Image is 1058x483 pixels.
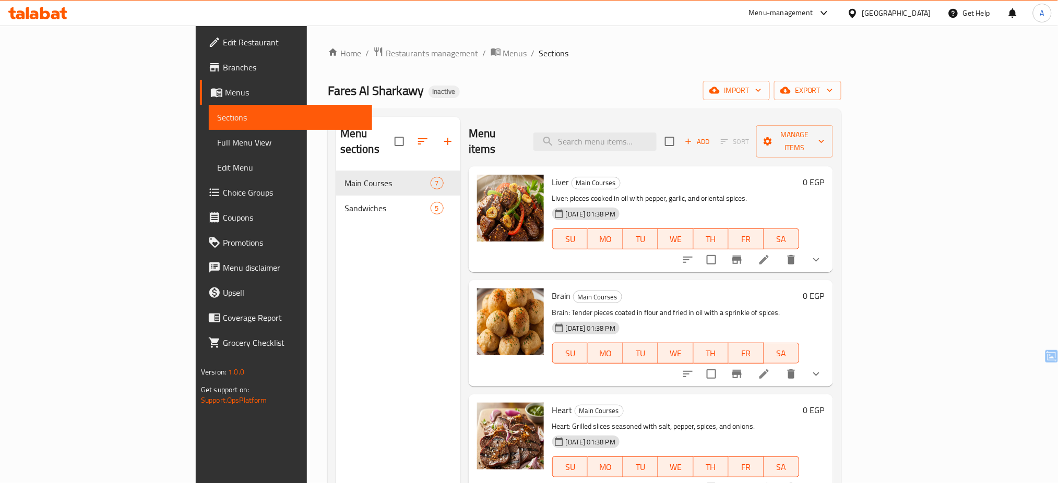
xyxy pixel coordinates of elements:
div: Sandwiches5 [336,196,460,221]
a: Edit Menu [209,155,373,180]
span: WE [662,346,689,361]
span: SU [557,460,584,475]
div: [GEOGRAPHIC_DATA] [862,7,931,19]
button: MO [588,456,623,477]
span: SA [768,232,795,247]
a: Coupons [200,205,373,230]
button: FR [729,456,764,477]
button: WE [658,343,693,364]
li: / [531,47,535,59]
button: MO [588,343,623,364]
button: TH [694,343,729,364]
div: Main Courses [575,405,624,417]
span: TU [627,232,654,247]
span: TU [627,346,654,361]
button: Add [681,134,714,150]
button: show more [804,361,829,387]
a: Promotions [200,230,373,255]
span: Version: [201,365,227,379]
span: import [711,84,762,97]
button: FR [729,343,764,364]
button: delete [779,247,804,272]
span: SA [768,460,795,475]
span: WE [662,232,689,247]
a: Grocery Checklist [200,330,373,355]
span: Sections [539,47,569,59]
a: Full Menu View [209,130,373,155]
button: WE [658,228,693,249]
button: sort-choices [675,247,700,272]
span: Select section [659,130,681,152]
button: TH [694,456,729,477]
a: Menu disclaimer [200,255,373,280]
span: Edit Menu [217,161,364,174]
span: TU [627,460,654,475]
div: items [431,177,444,189]
span: Choice Groups [223,186,364,199]
a: Edit menu item [758,368,770,380]
span: Full Menu View [217,136,364,149]
span: Coverage Report [223,311,364,324]
span: 7 [431,178,443,188]
img: Heart [477,403,544,469]
span: Select section first [714,134,756,150]
span: WE [662,460,689,475]
span: export [782,84,833,97]
span: SU [557,346,584,361]
span: FR [733,232,759,247]
a: Branches [200,55,373,80]
img: Brain [477,288,544,355]
span: Edit Restaurant [223,36,364,49]
svg: Show Choices [810,253,823,266]
span: Main Courses [575,405,623,417]
div: Main Courses [572,177,621,189]
span: Sort sections [410,129,435,154]
span: Branches [223,61,364,74]
h2: Menu items [469,126,521,157]
button: MO [588,228,623,249]
span: TH [698,232,724,247]
p: Heart: Grilled slices seasoned with salt, pepper, spices, and onions. [552,420,799,433]
span: 5 [431,203,443,213]
button: TU [623,456,658,477]
span: [DATE] 01:38 PM [562,437,620,447]
span: MO [592,346,619,361]
span: Liver [552,174,569,190]
button: Manage items [756,125,833,158]
span: Inactive [429,87,460,96]
span: MO [592,460,619,475]
a: Edit Restaurant [200,30,373,55]
p: Brain: Tender pieces coated in flour and fried in oil with a sprinkle of spices. [552,306,799,319]
button: delete [779,361,804,387]
span: Select all sections [388,130,410,152]
a: Menus [200,80,373,105]
span: Add [683,136,711,148]
span: Upsell [223,286,364,299]
a: Support.OpsPlatform [201,393,267,407]
button: Add section [435,129,460,154]
div: items [431,202,444,214]
p: Liver: pieces cooked in oil with pepper, garlic, and oriental spices. [552,192,799,205]
h6: 0 EGP [803,403,825,417]
span: Menus [225,86,364,99]
button: show more [804,247,829,272]
span: 1.0.0 [228,365,244,379]
span: [DATE] 01:38 PM [562,209,620,219]
h6: 0 EGP [803,288,825,303]
span: Promotions [223,236,364,249]
span: Sandwiches [344,202,431,214]
li: / [483,47,486,59]
button: export [774,81,841,100]
span: Manage items [765,128,825,154]
span: Brain [552,288,571,304]
button: TU [623,228,658,249]
nav: Menu sections [336,166,460,225]
span: Select to update [700,363,722,385]
div: Inactive [429,86,460,98]
img: Liver [477,175,544,241]
span: Main Courses [344,177,431,189]
button: Branch-specific-item [724,247,750,272]
button: SU [552,343,588,364]
a: Edit menu item [758,253,770,266]
button: FR [729,228,764,249]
